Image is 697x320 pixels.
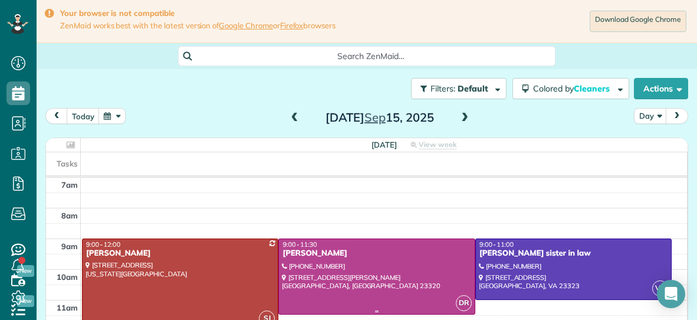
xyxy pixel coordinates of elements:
[60,21,336,31] span: ZenMaid works best with the latest version of or browsers
[574,83,611,94] span: Cleaners
[61,211,78,220] span: 8am
[45,108,68,124] button: prev
[306,111,453,124] h2: [DATE] 15, 2025
[652,280,668,296] span: VB
[282,240,317,249] span: 9:00 - 11:30
[57,303,78,312] span: 11am
[280,21,304,30] a: Firefox
[512,78,629,99] button: Colored byCleaners
[61,180,78,190] span: 7am
[533,83,614,94] span: Colored by
[411,78,507,99] button: Filters: Default
[419,140,456,149] span: View week
[634,78,688,99] button: Actions
[57,272,78,282] span: 10am
[479,240,514,249] span: 9:00 - 11:00
[57,159,78,168] span: Tasks
[456,295,472,311] span: DR
[364,110,386,125] span: Sep
[657,280,685,308] div: Open Intercom Messenger
[86,249,275,259] div: [PERSON_NAME]
[666,108,688,124] button: next
[458,83,489,94] span: Default
[60,8,336,18] strong: Your browser is not compatible
[61,241,78,251] span: 9am
[590,11,686,32] a: Download Google Chrome
[430,83,455,94] span: Filters:
[405,78,507,99] a: Filters: Default
[86,240,120,249] span: 9:00 - 12:00
[67,108,100,124] button: today
[219,21,273,30] a: Google Chrome
[634,108,667,124] button: Day
[371,140,397,149] span: [DATE]
[282,249,471,259] div: [PERSON_NAME]
[479,249,668,259] div: [PERSON_NAME] sister in law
